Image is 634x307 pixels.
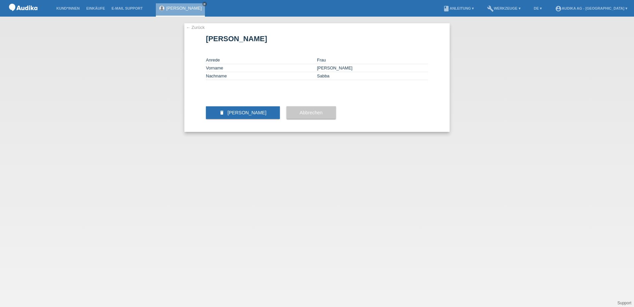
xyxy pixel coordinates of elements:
h1: [PERSON_NAME] [206,35,428,43]
i: close [203,2,206,6]
a: account_circleAudika AG - [GEOGRAPHIC_DATA] ▾ [552,6,631,10]
a: [PERSON_NAME] [166,6,202,11]
td: Frau [317,56,428,64]
i: build [487,5,494,12]
a: buildWerkzeuge ▾ [484,6,524,10]
i: delete [219,110,224,115]
a: Einkäufe [83,6,108,10]
a: ← Zurück [186,25,205,30]
a: Kund*innen [53,6,83,10]
td: Vorname [206,64,317,72]
td: Nachname [206,72,317,80]
a: E-Mail Support [108,6,146,10]
td: [PERSON_NAME] [317,64,428,72]
a: Support [617,301,631,305]
button: delete [PERSON_NAME] [206,106,280,119]
td: Sabba [317,72,428,80]
a: close [202,2,207,6]
i: book [443,5,450,12]
span: Abbrechen [300,110,323,115]
button: Abbrechen [286,106,336,119]
span: [PERSON_NAME] [227,110,267,115]
i: account_circle [555,5,562,12]
a: POS — MF Group [7,13,40,18]
a: bookAnleitung ▾ [440,6,477,10]
td: Anrede [206,56,317,64]
a: DE ▾ [531,6,545,10]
